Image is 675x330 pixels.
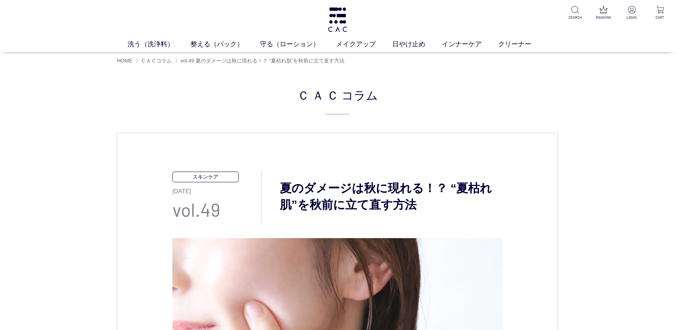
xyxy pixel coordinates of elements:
[442,39,498,49] a: インナーケア
[136,57,174,64] li: 〉
[651,15,669,20] p: CART
[172,172,239,182] p: スキンケア
[392,39,442,49] a: 日やけ止め
[594,15,612,20] p: RANKING
[260,39,336,49] a: 守る（ローション）
[566,15,584,20] p: SEARCH
[498,39,548,49] a: クリーナー
[117,86,558,114] h2: ＣＡＣ
[261,180,503,213] h3: 夏のダメージは秋に現れる！？ “夏枯れ肌”を秋前に立て直す方法
[128,39,190,49] a: 洗う（洗浄料）
[566,6,584,20] a: SEARCH
[181,58,344,64] span: vol.49 夏のダメージは秋に現れる！？ “夏枯れ肌”を秋前に立て直す方法
[342,86,378,104] span: コラム
[172,182,261,196] p: [DATE]
[172,196,261,223] p: vol.49
[117,58,132,64] a: HOME
[141,58,172,64] a: ＣＡＣコラム
[175,57,346,64] li: 〉
[190,39,260,49] a: 整える（パック）
[336,39,392,49] a: メイクアップ
[651,6,669,20] a: CART
[623,6,641,20] a: LOGIN
[327,7,349,32] img: logo
[594,6,612,20] a: RANKING
[623,15,641,20] p: LOGIN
